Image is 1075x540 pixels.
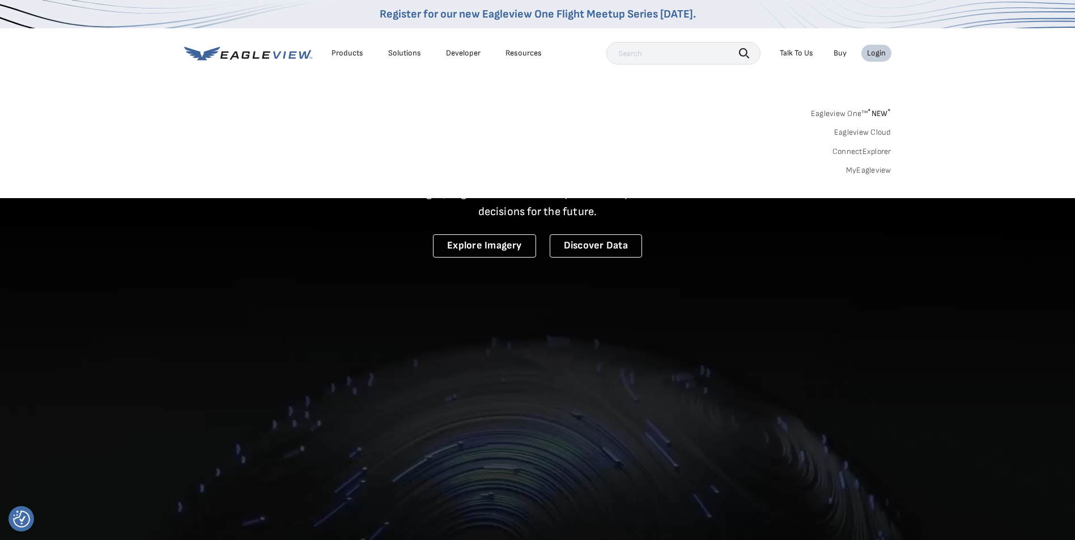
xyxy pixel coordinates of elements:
a: MyEagleview [846,165,891,175]
a: Eagleview One™*NEW* [811,105,891,118]
div: Solutions [388,48,421,58]
a: ConnectExplorer [832,147,891,157]
a: Register for our new Eagleview One Flight Meetup Series [DATE]. [380,7,696,21]
a: Eagleview Cloud [834,127,891,138]
div: Resources [505,48,542,58]
input: Search [606,42,760,65]
button: Consent Preferences [13,511,30,528]
a: Developer [446,48,481,58]
div: Products [332,48,363,58]
div: Login [867,48,886,58]
div: Talk To Us [780,48,813,58]
span: NEW [868,109,891,118]
a: Explore Imagery [433,234,536,258]
a: Discover Data [550,234,642,258]
a: Buy [834,48,847,58]
img: Revisit consent button [13,511,30,528]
